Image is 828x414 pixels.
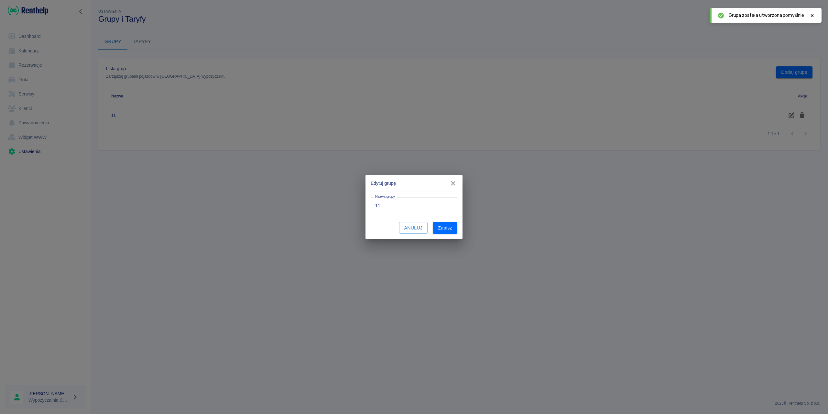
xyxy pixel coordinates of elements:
button: Anuluj [399,222,428,234]
button: Zapisz [433,222,457,234]
input: Wprowadź nazwę grupy [371,197,457,214]
span: Grupa została utworzona pomyślnie [729,12,804,19]
label: Nazwa grupy [375,194,395,199]
h2: Edytuj grupę [365,175,463,192]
